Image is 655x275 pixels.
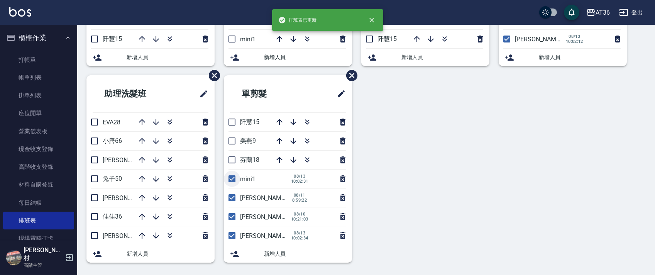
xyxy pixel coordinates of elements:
[3,194,74,212] a: 每日結帳
[291,236,308,241] span: 10:02:34
[103,194,156,202] span: [PERSON_NAME]59
[363,12,380,29] button: close
[291,231,308,236] span: 08/13
[240,118,259,126] span: 阡慧15
[6,250,22,265] img: Person
[3,176,74,194] a: 材料自購登錄
[566,39,583,44] span: 10:02:12
[583,5,613,20] button: AT36
[103,175,122,182] span: 兔子50
[539,53,621,61] span: 新增人員
[616,5,646,20] button: 登出
[3,69,74,87] a: 帳單列表
[291,212,308,217] span: 08/10
[3,104,74,122] a: 座位開單
[291,193,308,198] span: 08/11
[230,80,305,108] h2: 單剪髮
[224,49,352,66] div: 新增人員
[24,262,63,269] p: 高階主管
[240,194,293,202] span: [PERSON_NAME]16
[264,250,346,258] span: 新增人員
[103,137,122,144] span: 小唐66
[240,213,290,221] span: [PERSON_NAME]6
[3,87,74,104] a: 掛單列表
[127,53,208,61] span: 新增人員
[515,36,568,43] span: [PERSON_NAME]11
[203,64,221,87] span: 刪除班表
[103,119,120,126] span: EVA28
[240,156,259,163] span: 芬蘭18
[3,140,74,158] a: 現金收支登錄
[499,49,627,66] div: 新增人員
[240,137,256,144] span: 美燕9
[361,49,489,66] div: 新增人員
[291,217,308,222] span: 10:21:03
[9,7,31,17] img: Logo
[3,28,74,48] button: 櫃檯作業
[240,175,256,183] span: mini1
[103,35,122,42] span: 阡慧15
[3,229,74,247] a: 現場電腦打卡
[3,122,74,140] a: 營業儀表板
[3,158,74,176] a: 高階收支登錄
[564,5,579,20] button: save
[291,198,308,203] span: 8:59:22
[264,53,346,61] span: 新增人員
[401,53,483,61] span: 新增人員
[103,156,156,164] span: [PERSON_NAME]58
[3,212,74,229] a: 排班表
[291,174,308,179] span: 08/13
[195,85,208,103] span: 修改班表的標題
[86,245,215,263] div: 新增人員
[240,36,256,43] span: mini1
[332,85,346,103] span: 修改班表的標題
[24,246,63,262] h5: [PERSON_NAME]村
[377,35,397,42] span: 阡慧15
[86,49,215,66] div: 新增人員
[3,51,74,69] a: 打帳單
[291,179,308,184] span: 10:02:31
[566,34,583,39] span: 08/13
[103,232,156,239] span: [PERSON_NAME]55
[127,250,208,258] span: 新增人員
[103,213,122,220] span: 佳佳36
[596,8,610,17] div: AT36
[93,80,176,108] h2: 助理洗髮班
[224,245,352,263] div: 新增人員
[278,16,317,24] span: 排班表已更新
[240,232,293,239] span: [PERSON_NAME]11
[340,64,359,87] span: 刪除班表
